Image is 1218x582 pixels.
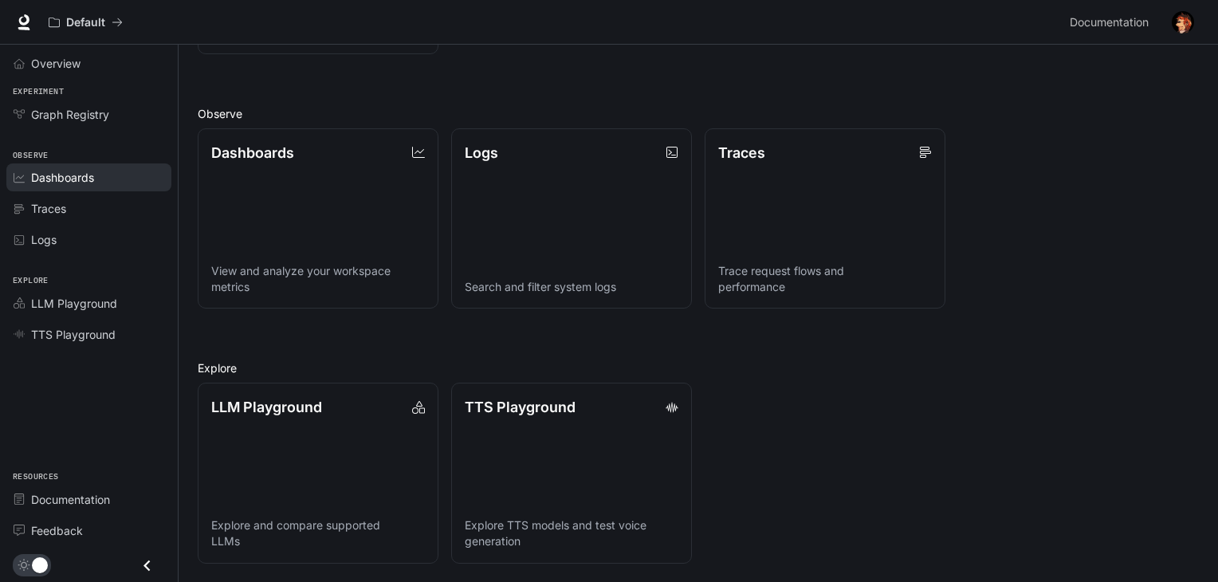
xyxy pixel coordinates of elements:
p: Search and filter system logs [465,279,678,295]
img: User avatar [1172,11,1194,33]
button: Close drawer [129,549,165,582]
a: TracesTrace request flows and performance [705,128,945,309]
span: Graph Registry [31,106,109,123]
p: Logs [465,142,498,163]
h2: Observe [198,105,1199,122]
span: TTS Playground [31,326,116,343]
a: Logs [6,226,171,254]
a: LogsSearch and filter system logs [451,128,692,309]
a: Documentation [1063,6,1161,38]
p: Traces [718,142,765,163]
p: Explore and compare supported LLMs [211,517,425,549]
p: LLM Playground [211,396,322,418]
a: DashboardsView and analyze your workspace metrics [198,128,438,309]
span: Feedback [31,522,83,539]
button: All workspaces [41,6,130,38]
p: TTS Playground [465,396,576,418]
a: TTS Playground [6,320,171,348]
a: Graph Registry [6,100,171,128]
span: Traces [31,200,66,217]
p: Default [66,16,105,29]
p: Explore TTS models and test voice generation [465,517,678,549]
span: LLM Playground [31,295,117,312]
span: Logs [31,231,57,248]
a: LLM Playground [6,289,171,317]
a: Feedback [6,517,171,545]
span: Documentation [31,491,110,508]
a: LLM PlaygroundExplore and compare supported LLMs [198,383,438,564]
span: Dashboards [31,169,94,186]
h2: Explore [198,360,1199,376]
button: User avatar [1167,6,1199,38]
p: View and analyze your workspace metrics [211,263,425,295]
span: Dark mode toggle [32,556,48,573]
a: Traces [6,195,171,222]
p: Trace request flows and performance [718,263,932,295]
a: TTS PlaygroundExplore TTS models and test voice generation [451,383,692,564]
a: Dashboards [6,163,171,191]
span: Overview [31,55,81,72]
a: Documentation [6,486,171,513]
span: Documentation [1070,13,1149,33]
p: Dashboards [211,142,294,163]
a: Overview [6,49,171,77]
